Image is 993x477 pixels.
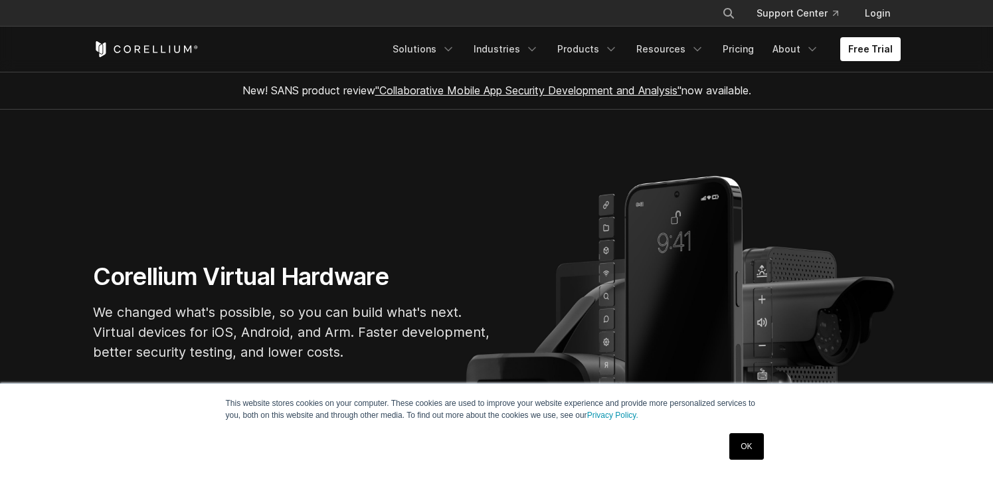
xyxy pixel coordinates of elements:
[466,37,547,61] a: Industries
[746,1,849,25] a: Support Center
[93,262,492,292] h1: Corellium Virtual Hardware
[242,84,751,97] span: New! SANS product review now available.
[93,41,199,57] a: Corellium Home
[715,37,762,61] a: Pricing
[549,37,626,61] a: Products
[226,397,768,421] p: This website stores cookies on your computer. These cookies are used to improve your website expe...
[385,37,463,61] a: Solutions
[375,84,681,97] a: "Collaborative Mobile App Security Development and Analysis"
[706,1,901,25] div: Navigation Menu
[854,1,901,25] a: Login
[717,1,741,25] button: Search
[729,433,763,460] a: OK
[765,37,827,61] a: About
[93,302,492,362] p: We changed what's possible, so you can build what's next. Virtual devices for iOS, Android, and A...
[385,37,901,61] div: Navigation Menu
[587,411,638,420] a: Privacy Policy.
[628,37,712,61] a: Resources
[840,37,901,61] a: Free Trial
